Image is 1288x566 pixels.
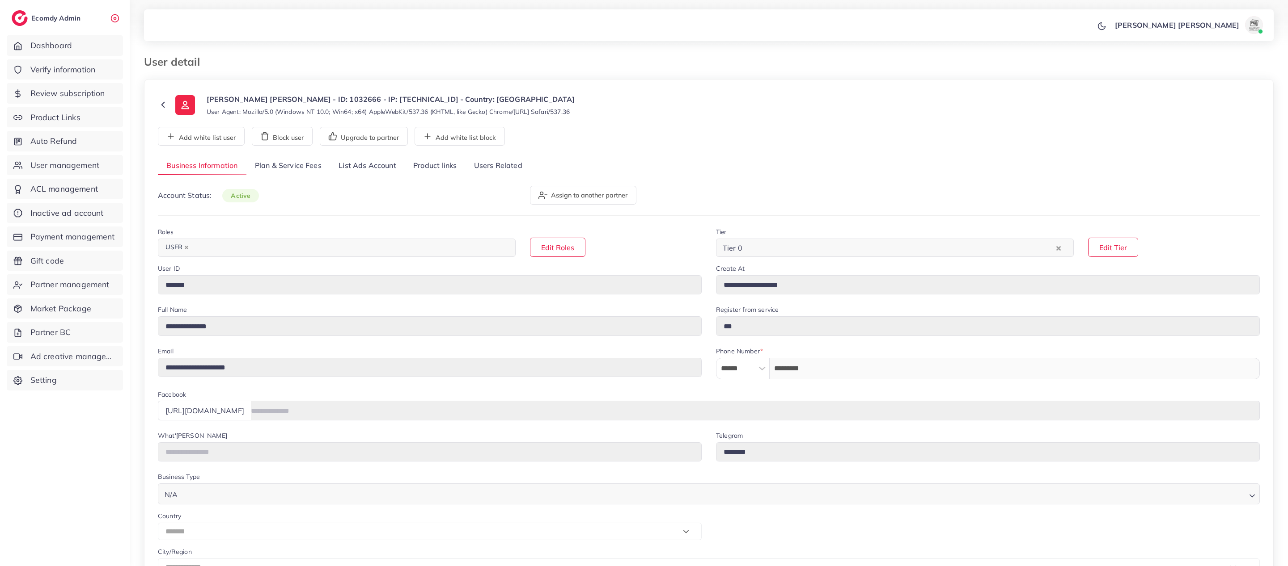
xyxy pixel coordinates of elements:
[30,88,105,99] span: Review subscription
[7,298,123,319] a: Market Package
[207,107,570,116] small: User Agent: Mozilla/5.0 (Windows NT 10.0; Win64; x64) AppleWebKit/537.36 (KHTML, like Gecko) Chro...
[30,374,57,386] span: Setting
[161,241,193,254] span: USER
[716,431,743,440] label: Telegram
[158,401,251,420] div: [URL][DOMAIN_NAME]
[30,207,104,219] span: Inactive ad account
[721,241,744,255] span: Tier 0
[716,305,779,314] label: Register from service
[330,156,405,176] a: List Ads Account
[158,156,246,176] a: Business Information
[1115,20,1239,30] p: [PERSON_NAME] [PERSON_NAME]
[194,241,504,255] input: Search for option
[175,95,195,115] img: ic-user-info.36bf1079.svg
[184,245,189,250] button: Deselect USER
[7,35,123,56] a: Dashboard
[222,189,259,202] span: active
[1088,238,1138,257] button: Edit Tier
[7,274,123,295] a: Partner management
[252,127,313,146] button: Block user
[158,390,186,399] label: Facebook
[158,264,180,273] label: User ID
[30,112,80,123] span: Product Links
[7,370,123,390] a: Setting
[7,155,123,176] a: User management
[12,10,28,26] img: logo
[7,203,123,223] a: Inactive ad account
[12,10,83,26] a: logoEcomdy Admin
[30,327,71,338] span: Partner BC
[1245,16,1263,34] img: avatar
[158,127,245,146] button: Add white list user
[158,431,227,440] label: What'[PERSON_NAME]
[158,347,174,356] label: Email
[180,486,1246,501] input: Search for option
[158,483,1260,504] div: Search for option
[530,186,636,205] button: Assign to another partner
[30,64,96,75] span: Verify information
[30,231,115,243] span: Payment management
[158,511,181,520] label: Country
[716,264,745,273] label: Create At
[745,241,1054,255] input: Search for option
[30,255,64,267] span: Gift code
[7,179,123,199] a: ACL management
[7,131,123,151] a: Auto Refund
[158,305,187,314] label: Full Name
[31,14,83,22] h2: Ecomdy Admin
[163,488,179,501] span: N/A
[7,251,123,271] a: Gift code
[30,40,72,51] span: Dashboard
[158,190,259,201] p: Account Status:
[716,239,1074,257] div: Search for option
[465,156,530,176] a: Users Related
[30,159,99,171] span: User management
[415,127,505,146] button: Add white list block
[158,239,516,257] div: Search for option
[7,226,123,247] a: Payment management
[158,472,200,481] label: Business Type
[30,279,110,290] span: Partner management
[1056,243,1061,253] button: Clear Selected
[30,351,116,362] span: Ad creative management
[7,346,123,367] a: Ad creative management
[246,156,330,176] a: Plan & Service Fees
[530,238,585,257] button: Edit Roles
[7,59,123,80] a: Verify information
[1110,16,1267,34] a: [PERSON_NAME] [PERSON_NAME]avatar
[716,347,763,356] label: Phone Number
[30,183,98,195] span: ACL management
[320,127,408,146] button: Upgrade to partner
[7,107,123,128] a: Product Links
[7,83,123,104] a: Review subscription
[158,227,174,236] label: Roles
[30,135,77,147] span: Auto Refund
[207,94,575,105] p: [PERSON_NAME] [PERSON_NAME] - ID: 1032666 - IP: [TECHNICAL_ID] - Country: [GEOGRAPHIC_DATA]
[30,303,91,314] span: Market Package
[405,156,465,176] a: Product links
[716,227,727,236] label: Tier
[7,322,123,343] a: Partner BC
[158,547,192,556] label: City/Region
[144,55,207,68] h3: User detail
